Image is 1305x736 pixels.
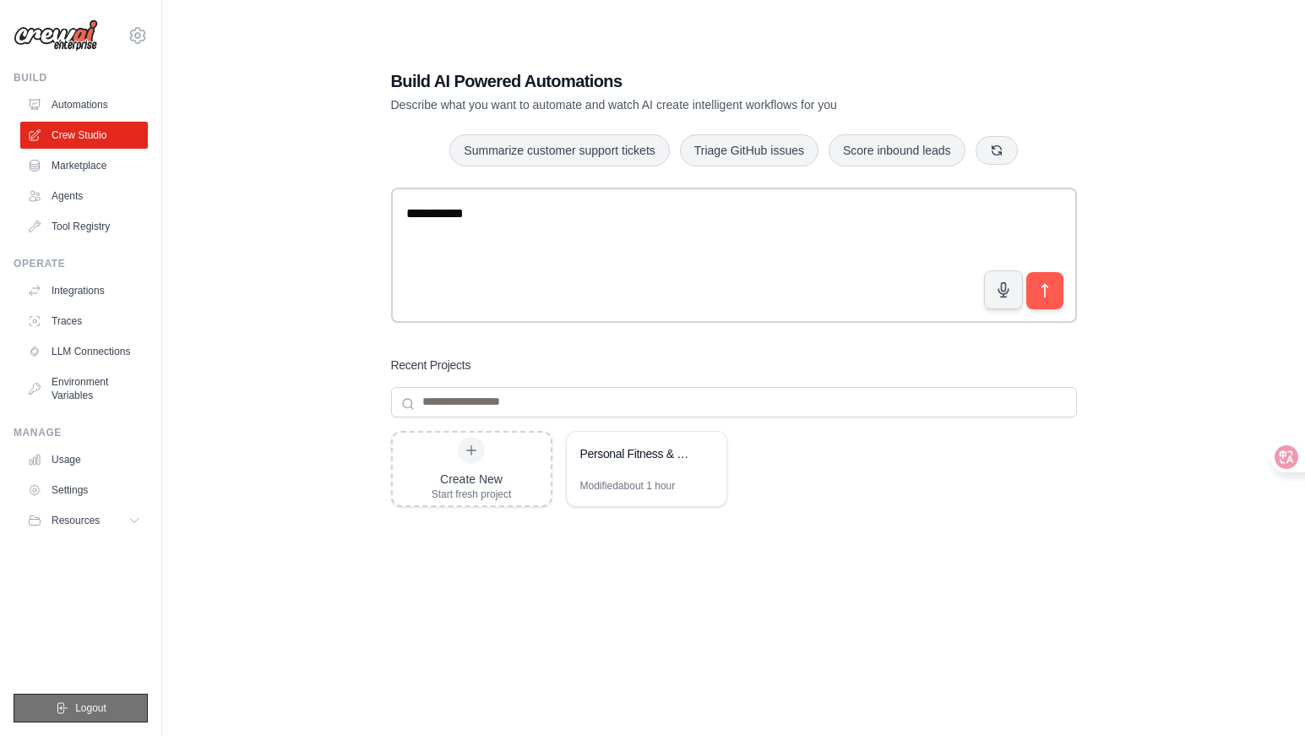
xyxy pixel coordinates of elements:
a: Agents [20,183,148,210]
button: Triage GitHub issues [680,134,818,166]
a: Integrations [20,277,148,304]
div: Operate [14,257,148,270]
div: Build [14,71,148,85]
div: Create New [432,471,512,488]
button: Logout [14,694,148,722]
a: Settings [20,477,148,504]
a: Tool Registry [20,213,148,240]
p: Describe what you want to automate and watch AI create intelligent workflows for you [391,96,959,113]
div: Manage [14,426,148,439]
a: LLM Connections [20,338,148,365]
button: Get new suggestions [976,136,1018,165]
span: Logout [75,701,106,715]
button: Score inbound leads [829,134,965,166]
iframe: Chat Widget [1221,655,1305,736]
a: Usage [20,446,148,473]
a: Crew Studio [20,122,148,149]
div: 聊天小组件 [1221,655,1305,736]
a: Traces [20,308,148,335]
h3: Recent Projects [391,357,471,373]
span: Resources [52,514,100,527]
button: Summarize customer support tickets [449,134,669,166]
a: Marketplace [20,152,148,179]
button: Click to speak your automation idea [984,270,1023,309]
div: Personal Fitness & Health Tracking System [580,445,696,462]
h1: Build AI Powered Automations [391,69,959,93]
img: Logo [14,19,98,52]
a: Automations [20,91,148,118]
a: Environment Variables [20,368,148,409]
div: Start fresh project [432,488,512,501]
div: Modified about 1 hour [580,479,676,493]
button: Resources [20,507,148,534]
